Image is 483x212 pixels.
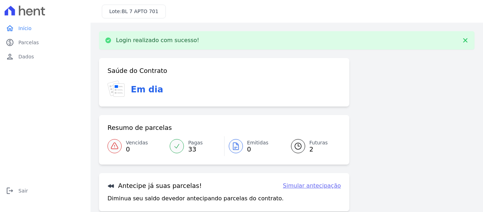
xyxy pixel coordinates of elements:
h3: Saúde do Contrato [107,67,167,75]
p: Login realizado com sucesso! [116,37,199,44]
span: Futuras [309,139,328,147]
a: Pagas 33 [165,136,224,156]
p: Diminua seu saldo devedor antecipando parcelas do contrato. [107,194,284,203]
span: 33 [188,147,203,152]
h3: Lote: [109,8,158,15]
a: paidParcelas [3,35,88,50]
span: Vencidas [126,139,148,147]
span: 0 [126,147,148,152]
span: Pagas [188,139,203,147]
span: 2 [309,147,328,152]
a: Emitidas 0 [225,136,283,156]
span: Dados [18,53,34,60]
span: BL 7 APTO 701 [122,8,158,14]
h3: Resumo de parcelas [107,124,172,132]
h3: Em dia [131,83,163,96]
i: person [6,52,14,61]
h3: Antecipe já suas parcelas! [107,182,202,190]
a: logoutSair [3,184,88,198]
a: personDados [3,50,88,64]
span: Parcelas [18,39,39,46]
a: Vencidas 0 [107,136,165,156]
i: paid [6,38,14,47]
i: logout [6,187,14,195]
a: Simular antecipação [283,182,341,190]
span: Emitidas [247,139,269,147]
span: 0 [247,147,269,152]
span: Início [18,25,31,32]
i: home [6,24,14,33]
a: Futuras 2 [283,136,341,156]
a: homeInício [3,21,88,35]
span: Sair [18,187,28,194]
